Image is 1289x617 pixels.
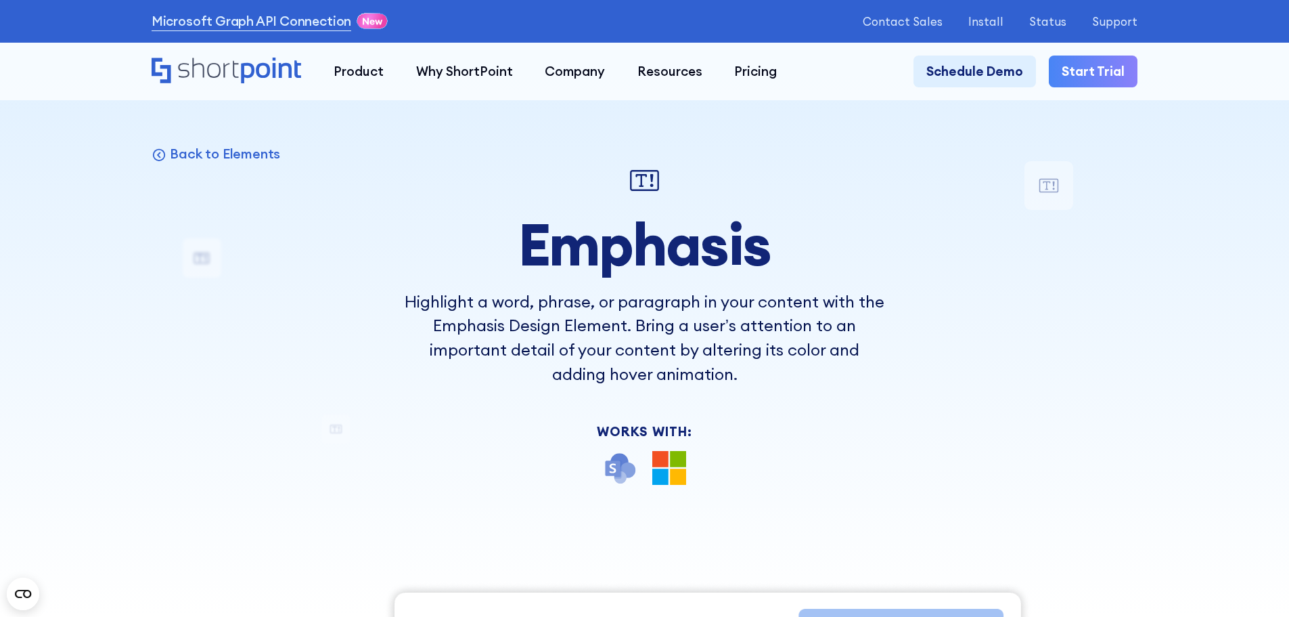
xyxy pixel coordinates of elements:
[416,62,513,81] div: Why ShortPoint
[1029,15,1066,28] a: Status
[170,145,280,163] p: Back to Elements
[152,145,280,163] a: Back to Elements
[152,12,351,31] a: Microsoft Graph API Connection
[863,15,943,28] a: Contact Sales
[913,56,1036,88] a: Schedule Demo
[652,451,686,485] img: Microsoft 365 logo
[152,58,301,85] a: Home
[1049,56,1137,88] a: Start Trial
[545,62,605,81] div: Company
[1221,552,1289,617] iframe: Chat Widget
[528,56,621,88] a: Company
[734,62,777,81] div: Pricing
[625,161,664,200] img: Emphasis
[334,62,384,81] div: Product
[637,62,702,81] div: Resources
[403,213,886,276] h1: Emphasis
[317,56,400,88] a: Product
[400,56,529,88] a: Why ShortPoint
[7,578,39,610] button: Open CMP widget
[621,56,719,88] a: Resources
[603,451,637,485] img: SharePoint icon
[719,56,794,88] a: Pricing
[403,425,886,438] div: Works With:
[968,15,1003,28] a: Install
[1092,15,1137,28] a: Support
[403,290,886,387] p: Highlight a word, phrase, or paragraph in your content with the Emphasis Design Element. Bring a ...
